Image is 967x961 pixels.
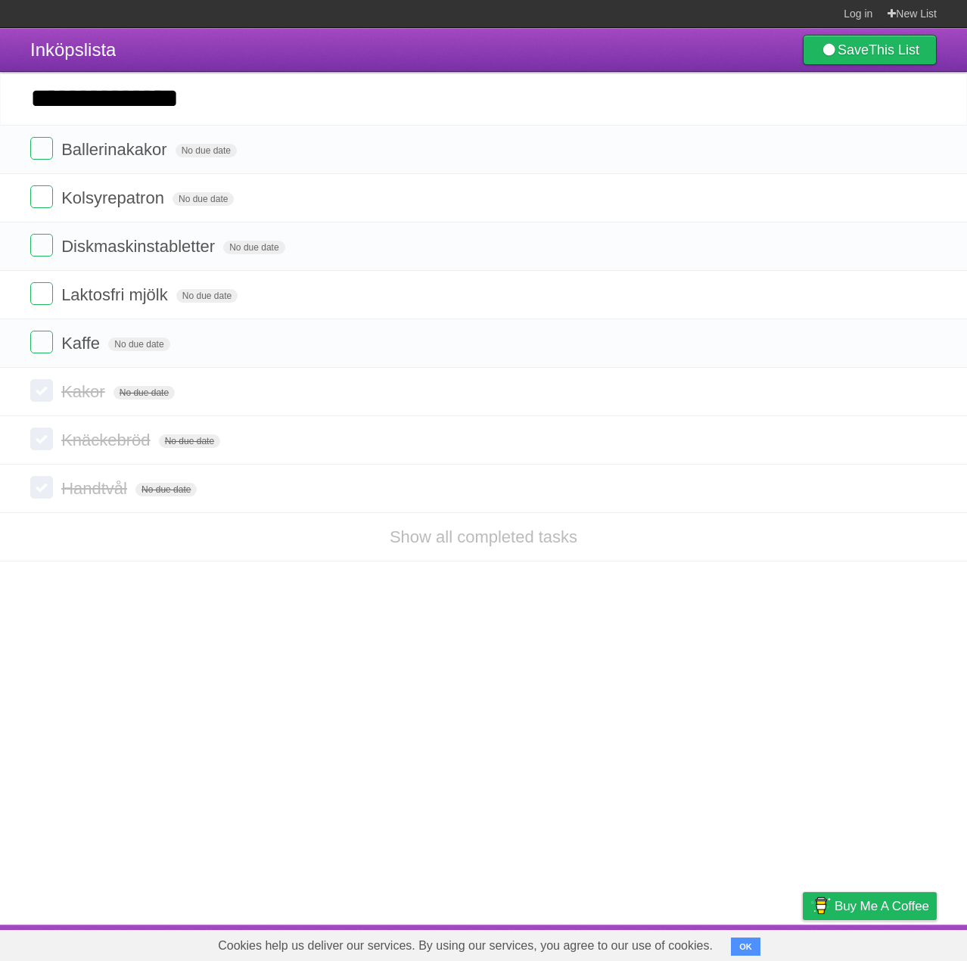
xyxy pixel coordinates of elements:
[61,140,170,159] span: Ballerinakakor
[108,337,169,351] span: No due date
[113,386,175,400] span: No due date
[651,928,713,957] a: Developers
[173,192,234,206] span: No due date
[223,241,285,254] span: No due date
[810,893,831,919] img: Buy me a coffee
[30,331,53,353] label: Done
[803,892,937,920] a: Buy me a coffee
[30,137,53,160] label: Done
[30,39,116,60] span: Inköpslista
[61,431,154,449] span: Knäckebröd
[30,428,53,450] label: Done
[61,285,172,304] span: Laktosfri mjölk
[731,938,760,956] button: OK
[61,479,131,498] span: Handtvål
[390,527,577,546] a: Show all completed tasks
[732,928,765,957] a: Terms
[61,334,104,353] span: Kaffe
[869,42,919,58] b: This List
[803,35,937,65] a: SaveThis List
[783,928,822,957] a: Privacy
[30,476,53,499] label: Done
[159,434,220,448] span: No due date
[176,144,237,157] span: No due date
[30,185,53,208] label: Done
[835,893,929,919] span: Buy me a coffee
[135,483,197,496] span: No due date
[61,237,219,256] span: Diskmaskinstabletter
[203,931,728,961] span: Cookies help us deliver our services. By using our services, you agree to our use of cookies.
[30,234,53,257] label: Done
[61,188,168,207] span: Kolsyrepatron
[841,928,937,957] a: Suggest a feature
[30,379,53,402] label: Done
[30,282,53,305] label: Done
[176,289,238,303] span: No due date
[602,928,633,957] a: About
[61,382,108,401] span: Kakor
